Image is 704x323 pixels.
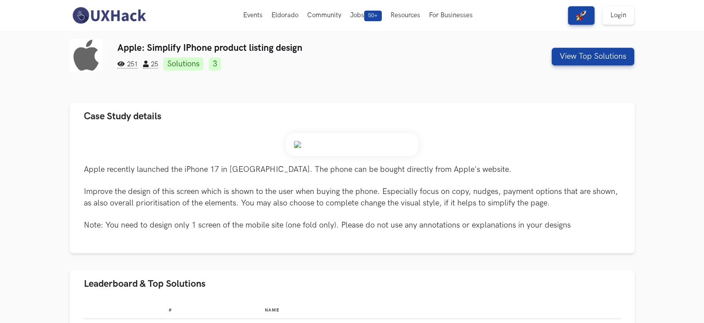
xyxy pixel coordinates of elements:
span: 251 [117,61,138,68]
img: Apple logo [70,39,103,72]
button: Case Study details [70,103,635,130]
span: # [169,308,172,313]
a: Login [602,6,634,25]
span: Name [265,308,279,313]
span: 50+ [364,11,382,21]
div: Case Study details [70,130,635,253]
span: Leaderboard & Top Solutions [84,278,206,290]
table: Leaderboard [84,300,621,319]
a: 3 [209,57,221,71]
button: Leaderboard & Top Solutions [70,270,635,298]
button: View Top Solutions [552,48,634,65]
a: Solutions [163,57,203,71]
span: Case Study details [84,110,162,122]
img: rocket [576,10,587,21]
span: 25 [143,61,158,68]
img: UXHack-logo.png [70,6,148,25]
p: Apple recently launched the iPhone 17 in [GEOGRAPHIC_DATA]. The phone can be bought directly from... [84,164,621,231]
h3: Apple: Simplify IPhone product listing design [117,42,491,53]
img: Weekend_Hackathon_84_banner.png [286,133,418,156]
